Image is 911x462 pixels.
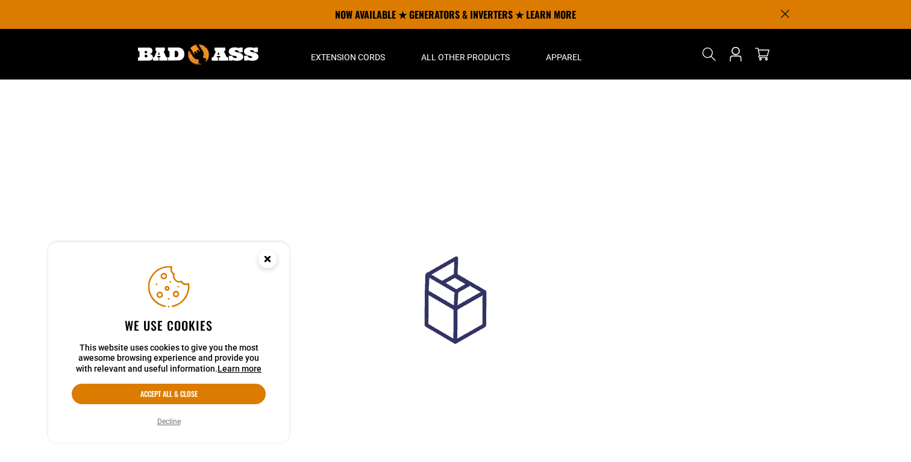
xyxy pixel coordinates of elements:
[48,242,289,443] aside: Cookie Consent
[72,384,266,404] button: Accept all & close
[311,52,385,63] span: Extension Cords
[421,52,510,63] span: All Other Products
[72,343,266,375] p: This website uses cookies to give you the most awesome browsing experience and provide you with r...
[546,52,582,63] span: Apparel
[377,233,534,389] img: loadingGif.gif
[403,29,528,80] summary: All Other Products
[138,45,258,64] img: Bad Ass Extension Cords
[218,364,261,373] a: Learn more
[293,29,403,80] summary: Extension Cords
[72,317,266,333] h2: We use cookies
[154,416,184,428] button: Decline
[528,29,600,80] summary: Apparel
[700,45,719,64] summary: Search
